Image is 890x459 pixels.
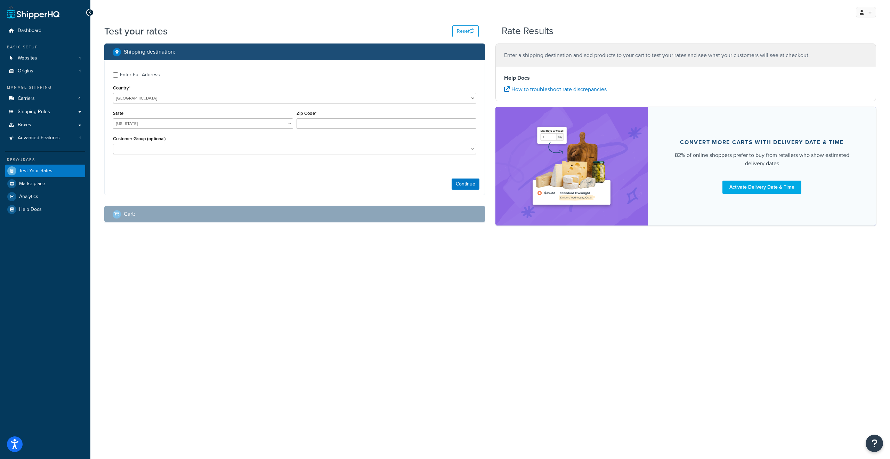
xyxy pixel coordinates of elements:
[124,49,175,55] h2: Shipping destination :
[866,435,883,452] button: Open Resource Center
[113,111,123,116] label: State
[5,203,85,216] a: Help Docs
[5,85,85,90] div: Manage Shipping
[79,68,81,74] span: 1
[504,74,867,82] h4: Help Docs
[528,117,615,215] img: feature-image-ddt-36eae7f7280da8017bfb280eaccd9c446f90b1fe08728e4019434db127062ab4.png
[502,26,553,37] h2: Rate Results
[5,24,85,37] a: Dashboard
[722,181,801,194] a: Activate Delivery Date & Time
[79,135,81,141] span: 1
[18,109,50,115] span: Shipping Rules
[19,207,42,213] span: Help Docs
[504,85,607,93] a: How to troubleshoot rate discrepancies
[5,105,85,118] a: Shipping Rules
[18,28,41,34] span: Dashboard
[18,135,60,141] span: Advanced Features
[5,92,85,105] li: Carriers
[120,70,160,80] div: Enter Full Address
[680,139,844,146] div: Convert more carts with delivery date & time
[18,122,31,128] span: Boxes
[18,55,37,61] span: Websites
[79,55,81,61] span: 1
[297,111,316,116] label: Zip Code*
[5,65,85,78] a: Origins1
[113,72,118,78] input: Enter Full Address
[18,68,33,74] span: Origins
[452,179,479,190] button: Continue
[504,50,867,60] p: Enter a shipping destination and add products to your cart to test your rates and see what your c...
[19,194,38,200] span: Analytics
[5,132,85,144] li: Advanced Features
[104,24,168,38] h1: Test your rates
[18,96,35,102] span: Carriers
[113,136,166,141] label: Customer Group (optional)
[5,119,85,132] a: Boxes
[5,92,85,105] a: Carriers4
[5,190,85,203] a: Analytics
[78,96,81,102] span: 4
[5,44,85,50] div: Basic Setup
[124,211,135,217] h2: Cart :
[5,52,85,65] li: Websites
[5,52,85,65] a: Websites1
[5,177,85,190] a: Marketplace
[5,65,85,78] li: Origins
[5,157,85,163] div: Resources
[5,132,85,144] a: Advanced Features1
[452,25,479,37] button: Reset
[664,151,859,168] div: 82% of online shoppers prefer to buy from retailers who show estimated delivery dates
[5,165,85,177] a: Test Your Rates
[19,168,52,174] span: Test Your Rates
[113,85,130,90] label: Country*
[19,181,45,187] span: Marketplace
